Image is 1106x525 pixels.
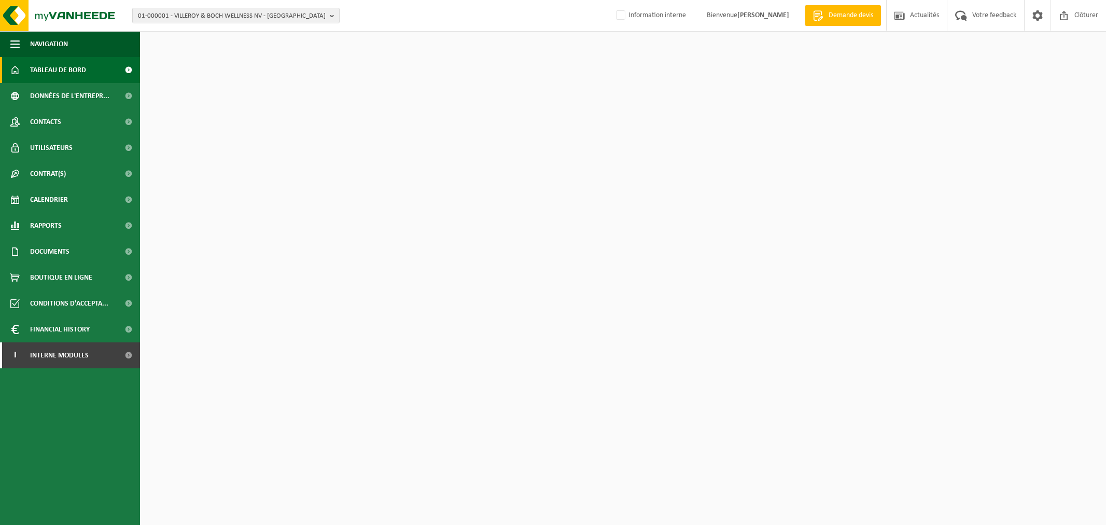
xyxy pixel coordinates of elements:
span: Calendrier [30,187,68,213]
span: Données de l'entrepr... [30,83,109,109]
span: Navigation [30,31,68,57]
span: Rapports [30,213,62,239]
span: Financial History [30,316,90,342]
span: Demande devis [826,10,876,21]
a: Demande devis [805,5,881,26]
span: Interne modules [30,342,89,368]
span: Utilisateurs [30,135,73,161]
span: 01-000001 - VILLEROY & BOCH WELLNESS NV - [GEOGRAPHIC_DATA] [138,8,326,24]
span: I [10,342,20,368]
button: 01-000001 - VILLEROY & BOCH WELLNESS NV - [GEOGRAPHIC_DATA] [132,8,340,23]
span: Boutique en ligne [30,265,92,291]
span: Contrat(s) [30,161,66,187]
label: Information interne [614,8,686,23]
span: Conditions d'accepta... [30,291,108,316]
span: Tableau de bord [30,57,86,83]
strong: [PERSON_NAME] [737,11,789,19]
span: Contacts [30,109,61,135]
span: Documents [30,239,69,265]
